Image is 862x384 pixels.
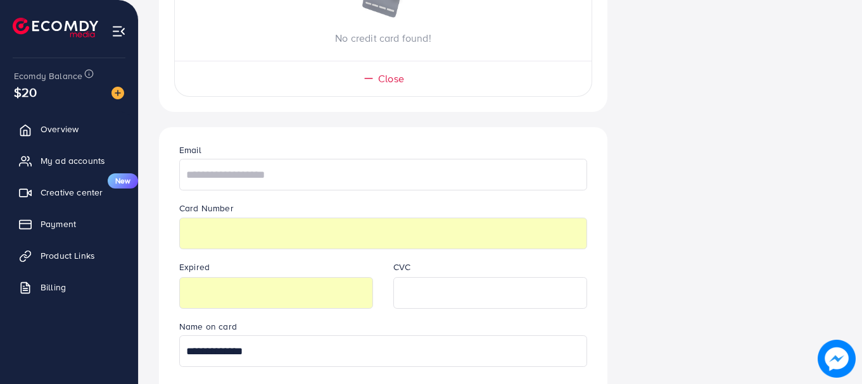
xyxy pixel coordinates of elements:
[186,279,366,307] iframe: Secure expiration date input frame
[41,281,66,294] span: Billing
[111,24,126,39] img: menu
[175,30,592,46] p: No credit card found!
[393,261,410,273] label: CVC
[186,220,580,247] iframe: Secure card number input frame
[13,18,98,37] img: logo
[41,249,95,262] span: Product Links
[179,202,234,214] label: Card Number
[14,83,37,101] span: $20
[10,148,129,173] a: My ad accounts
[179,320,237,333] label: Name on card
[14,70,82,82] span: Ecomdy Balance
[10,211,129,237] a: Payment
[400,279,580,307] iframe: Secure CVC input frame
[111,87,124,99] img: image
[108,173,138,189] span: New
[41,218,76,230] span: Payment
[179,144,201,156] label: Email
[41,186,103,199] span: Creative center
[818,340,856,378] img: image
[10,116,129,142] a: Overview
[378,71,404,86] span: Close
[41,123,79,135] span: Overview
[10,180,129,205] a: Creative centerNew
[179,261,210,273] label: Expired
[10,275,129,300] a: Billing
[41,154,105,167] span: My ad accounts
[10,243,129,268] a: Product Links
